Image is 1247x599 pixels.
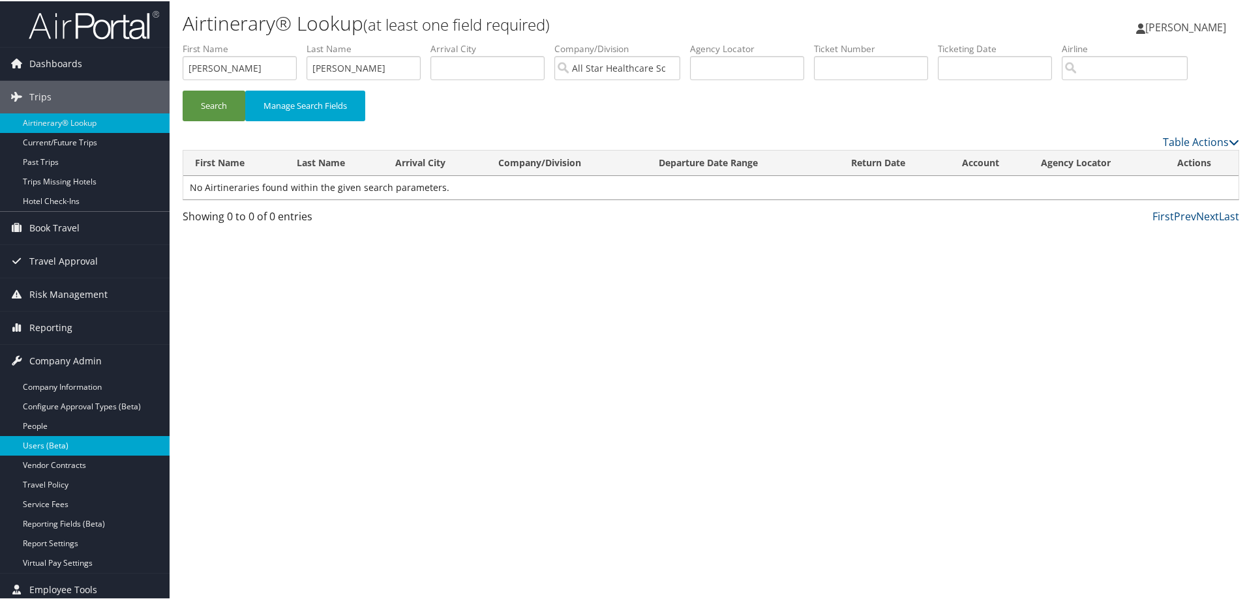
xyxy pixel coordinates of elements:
th: Return Date: activate to sort column ascending [839,149,951,175]
span: Trips [29,80,52,112]
th: Agency Locator: activate to sort column ascending [1029,149,1165,175]
label: Company/Division [554,41,690,54]
a: Table Actions [1163,134,1239,148]
button: Manage Search Fields [245,89,365,120]
label: Airline [1062,41,1197,54]
label: Last Name [307,41,430,54]
img: airportal-logo.png [29,8,159,39]
h1: Airtinerary® Lookup [183,8,887,36]
label: Arrival City [430,41,554,54]
span: Dashboards [29,46,82,79]
span: Company Admin [29,343,102,376]
th: First Name: activate to sort column ascending [183,149,285,175]
a: [PERSON_NAME] [1136,7,1239,46]
small: (at least one field required) [363,12,550,34]
label: Agency Locator [690,41,814,54]
th: Company/Division [487,149,646,175]
th: Last Name: activate to sort column ascending [285,149,384,175]
a: Prev [1174,208,1196,222]
label: Ticket Number [814,41,938,54]
td: No Airtineraries found within the given search parameters. [183,175,1239,198]
th: Actions [1165,149,1239,175]
a: Next [1196,208,1219,222]
a: Last [1219,208,1239,222]
span: Book Travel [29,211,80,243]
span: Risk Management [29,277,108,310]
span: [PERSON_NAME] [1145,19,1226,33]
button: Search [183,89,245,120]
div: Showing 0 to 0 of 0 entries [183,207,432,229]
label: First Name [183,41,307,54]
span: Travel Approval [29,244,98,276]
th: Arrival City: activate to sort column ascending [383,149,487,175]
th: Departure Date Range: activate to sort column ascending [647,149,839,175]
a: First [1152,208,1174,222]
label: Ticketing Date [938,41,1062,54]
span: Reporting [29,310,72,343]
th: Account: activate to sort column ascending [950,149,1029,175]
